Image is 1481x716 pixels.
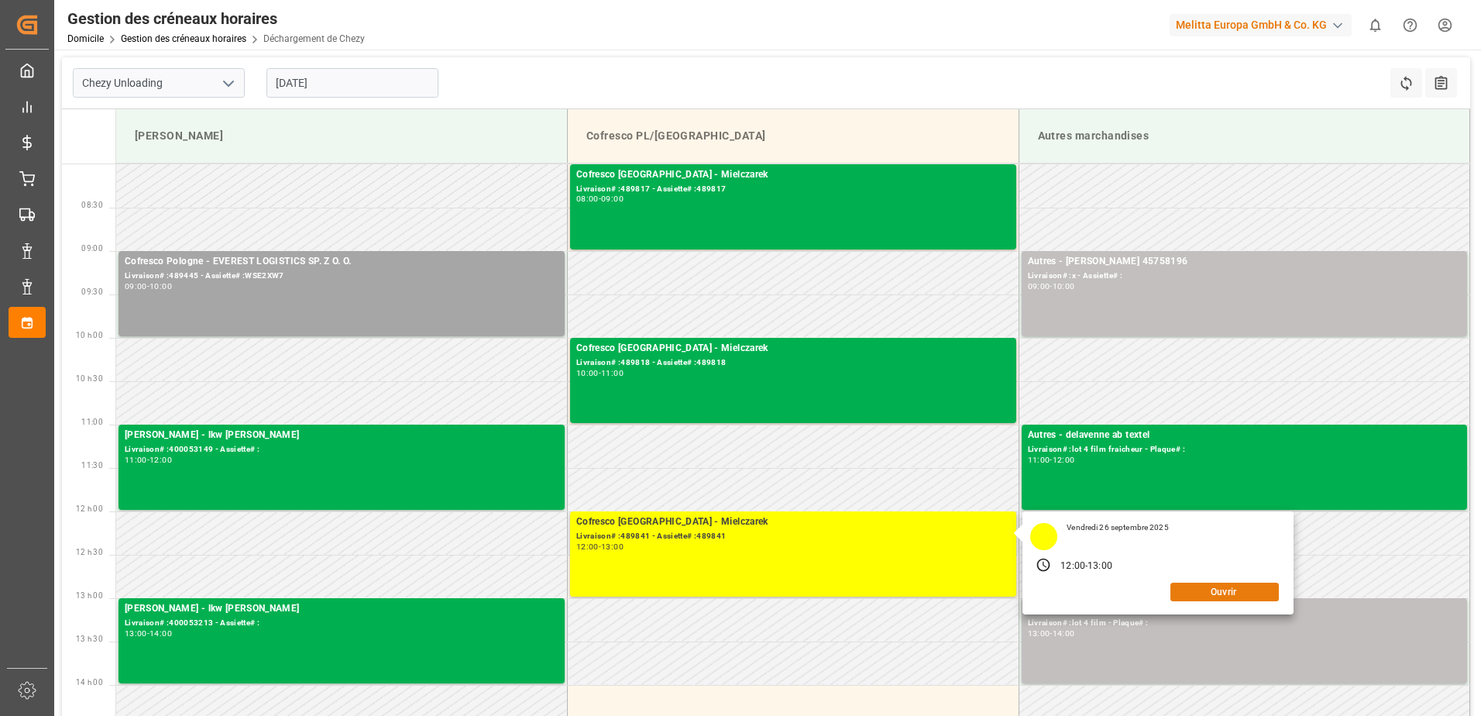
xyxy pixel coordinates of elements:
div: 14:00 [1053,630,1075,637]
div: 11:00 [601,370,624,377]
button: Ouvrir [1170,583,1279,601]
div: 13:00 [601,543,624,550]
div: [PERSON_NAME] [129,122,555,150]
div: Livraison# :400053149 - Assiette# : [125,443,558,456]
button: Melitta Europa GmbH & Co. KG [1170,10,1358,40]
span: 13 h 30 [76,635,103,643]
div: Livraison# :489841 - Assiette# :489841 [576,530,1010,543]
div: [PERSON_NAME] - lkw [PERSON_NAME] [125,601,558,617]
span: 11:30 [81,461,103,470]
div: Cofresco [GEOGRAPHIC_DATA] - Mielczarek [576,167,1010,183]
button: Afficher 0 nouvelles notifications [1358,8,1393,43]
button: Centre d’aide [1393,8,1428,43]
div: - [147,630,149,637]
div: 12:00 [1053,456,1075,463]
div: 12:00 [149,456,172,463]
span: 13 h 00 [76,591,103,600]
div: - [1050,630,1052,637]
div: 14:00 [149,630,172,637]
div: 09:00 [1028,283,1050,290]
span: 12 h 00 [76,504,103,513]
a: Gestion des créneaux horaires [121,33,246,44]
div: 08:00 [576,195,599,202]
div: 10:00 [1053,283,1075,290]
div: 09:00 [125,283,147,290]
span: 14 h 00 [76,678,103,687]
span: 08:30 [81,201,103,209]
div: - [1050,283,1052,290]
div: [PERSON_NAME] - lkw [PERSON_NAME] [125,428,558,443]
div: Cofresco [GEOGRAPHIC_DATA] - Mielczarek [576,515,1010,530]
div: Vendredi 26 septembre 2025 [1061,522,1173,533]
div: 09:00 [601,195,624,202]
div: 12:00 [1060,559,1085,573]
span: 10 h 30 [76,374,103,383]
div: Cofresco PL/[GEOGRAPHIC_DATA] [580,122,1006,150]
div: 13:00 [1088,559,1112,573]
a: Domicile [67,33,104,44]
input: Type à rechercher/sélectionner [73,68,245,98]
div: 11:00 [1028,456,1050,463]
font: Melitta Europa GmbH & Co. KG [1176,17,1327,33]
div: Livraison# :489817 - Assiette# :489817 [576,183,1010,196]
div: Cofresco Pologne - EVEREST LOGISTICS SP. Z O. O. [125,254,558,270]
span: 09:00 [81,244,103,253]
div: Livraison# :489445 - Assiette# :WSE2XW7 [125,270,558,283]
div: 10:00 [149,283,172,290]
div: Livraison# :x - Assiette# : [1028,270,1462,283]
div: - [1085,559,1088,573]
div: Autres - delavenne ab textel [1028,428,1462,443]
div: 13:00 [1028,630,1050,637]
div: - [599,370,601,377]
span: 11:00 [81,418,103,426]
button: Ouvrir le menu [216,71,239,95]
div: - [599,543,601,550]
div: Livraison# :489818 - Assiette# :489818 [576,356,1010,370]
div: 11:00 [125,456,147,463]
div: Livraison# :lot 4 film fraicheur - Plaque# : [1028,443,1462,456]
div: Autres - [PERSON_NAME] 45758196 [1028,254,1462,270]
div: - [599,195,601,202]
input: JJ-MM-AAAA [266,68,438,98]
div: - [147,283,149,290]
div: - [147,456,149,463]
div: - [1050,456,1052,463]
div: Gestion des créneaux horaires [67,7,365,30]
div: 12:00 [576,543,599,550]
div: 13:00 [125,630,147,637]
div: Autres marchandises [1032,122,1458,150]
span: 10 h 00 [76,331,103,339]
span: 12 h 30 [76,548,103,556]
div: 10:00 [576,370,599,377]
div: Livraison# :lot 4 film - Plaque# : [1028,617,1462,630]
span: 09:30 [81,287,103,296]
div: Cofresco [GEOGRAPHIC_DATA] - Mielczarek [576,341,1010,356]
div: Livraison# :400053213 - Assiette# : [125,617,558,630]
